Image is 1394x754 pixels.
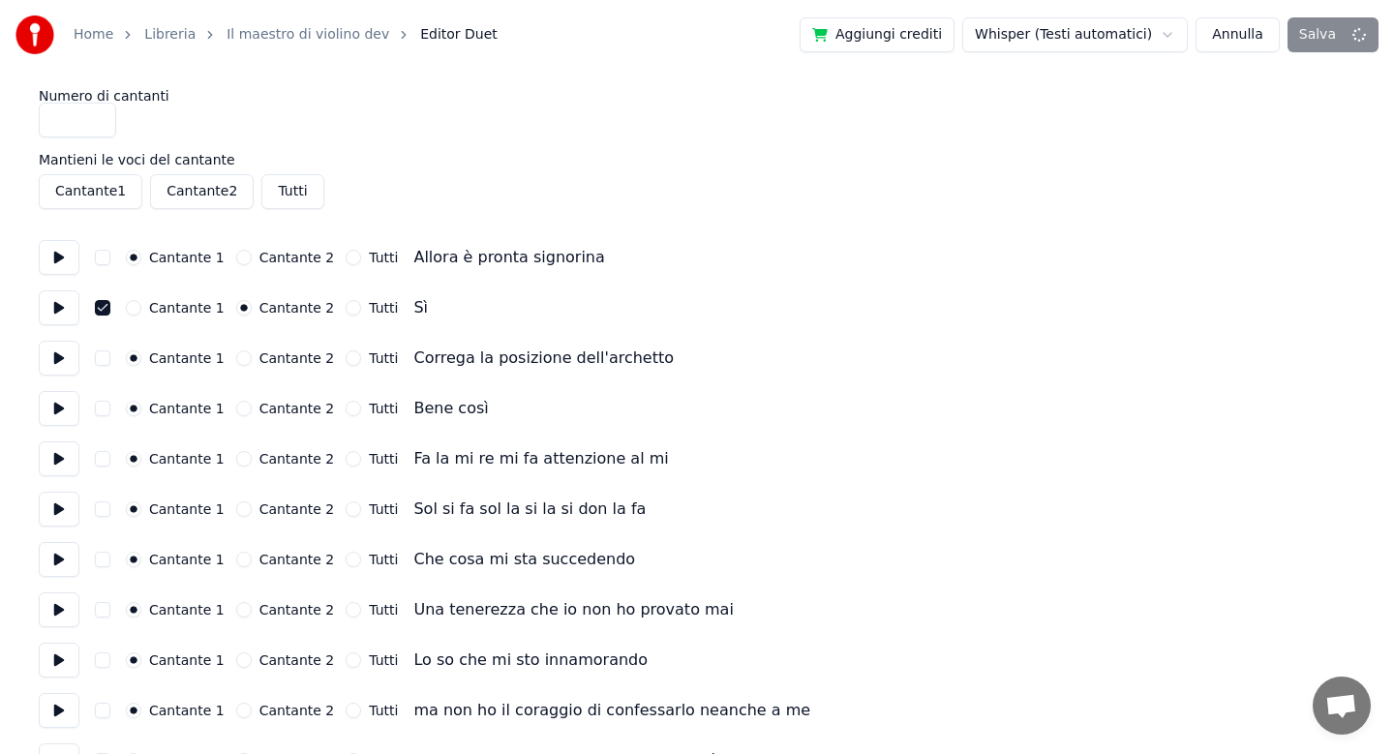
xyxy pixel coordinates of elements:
label: Cantante 1 [149,502,225,516]
div: Lo so che mi sto innamorando [413,648,648,672]
label: Cantante 2 [259,704,335,717]
label: Tutti [369,704,398,717]
div: Correga la posizione dell'archetto [413,347,674,370]
label: Cantante 1 [149,402,225,415]
label: Cantante 1 [149,653,225,667]
label: Cantante 1 [149,251,225,264]
div: Allora è pronta signorina [413,246,604,269]
div: Fa la mi re mi fa attenzione al mi [413,447,668,470]
label: Tutti [369,301,398,315]
div: Sol si fa sol la si la si don la fa [413,498,646,521]
label: Cantante 2 [259,251,335,264]
div: Aprire la chat [1313,677,1371,735]
div: Una tenerezza che io non ho provato mai [413,598,733,621]
label: Cantante 2 [259,402,335,415]
label: Mantieni le voci del cantante [39,153,1355,166]
label: Tutti [369,402,398,415]
label: Cantante 1 [149,351,225,365]
label: Tutti [369,502,398,516]
button: Cantante2 [150,174,254,209]
button: Tutti [261,174,323,209]
label: Tutti [369,351,398,365]
label: Cantante 2 [259,452,335,466]
label: Tutti [369,452,398,466]
button: Annulla [1196,17,1280,52]
label: Numero di cantanti [39,89,1355,103]
label: Tutti [369,603,398,617]
label: Cantante 1 [149,603,225,617]
label: Tutti [369,553,398,566]
span: Editor Duet [420,25,498,45]
label: Cantante 2 [259,603,335,617]
label: Cantante 1 [149,704,225,717]
a: Libreria [144,25,196,45]
label: Cantante 2 [259,351,335,365]
label: Cantante 2 [259,502,335,516]
div: Che cosa mi sta succedendo [413,548,635,571]
a: Il maestro di violino dev [227,25,389,45]
label: Tutti [369,251,398,264]
label: Cantante 2 [259,553,335,566]
button: Aggiungi crediti [800,17,955,52]
nav: breadcrumb [74,25,498,45]
a: Home [74,25,113,45]
div: Bene così [413,397,488,420]
div: Sì [413,296,428,319]
label: Cantante 2 [259,653,335,667]
label: Cantante 1 [149,301,225,315]
label: Tutti [369,653,398,667]
label: Cantante 1 [149,452,225,466]
div: ma non ho il coraggio di confessarlo neanche a me [413,699,810,722]
button: Cantante1 [39,174,142,209]
label: Cantante 2 [259,301,335,315]
label: Cantante 1 [149,553,225,566]
img: youka [15,15,54,54]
